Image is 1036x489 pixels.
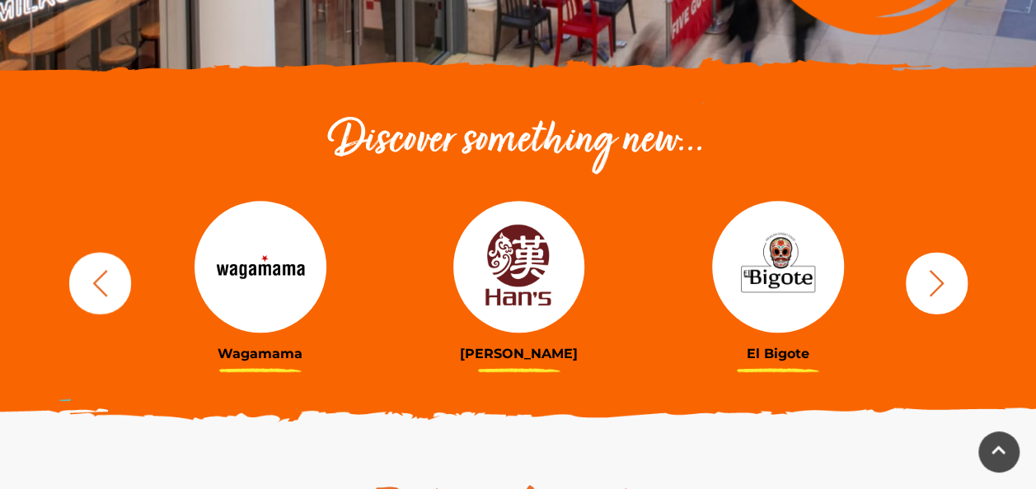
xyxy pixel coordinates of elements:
[143,201,377,361] a: Wagamama
[661,201,895,361] a: El Bigote
[61,115,976,168] h2: Discover something new...
[661,346,895,361] h3: El Bigote
[143,346,377,361] h3: Wagamama
[402,346,636,361] h3: [PERSON_NAME]
[402,201,636,361] a: [PERSON_NAME]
